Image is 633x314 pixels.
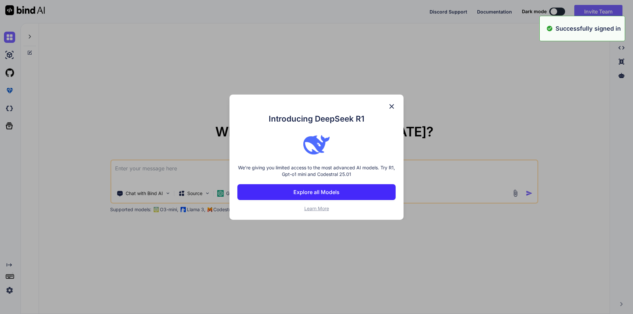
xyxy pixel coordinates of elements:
span: Learn More [304,206,329,211]
img: bind logo [303,131,330,158]
p: Explore all Models [293,188,340,196]
button: Explore all Models [237,184,396,200]
p: Successfully signed in [556,24,621,33]
img: alert [546,24,553,33]
p: We're giving you limited access to the most advanced AI models. Try R1, Gpt-o1 mini and Codestral... [237,164,396,178]
h1: Introducing DeepSeek R1 [237,113,396,125]
img: close [388,102,396,110]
